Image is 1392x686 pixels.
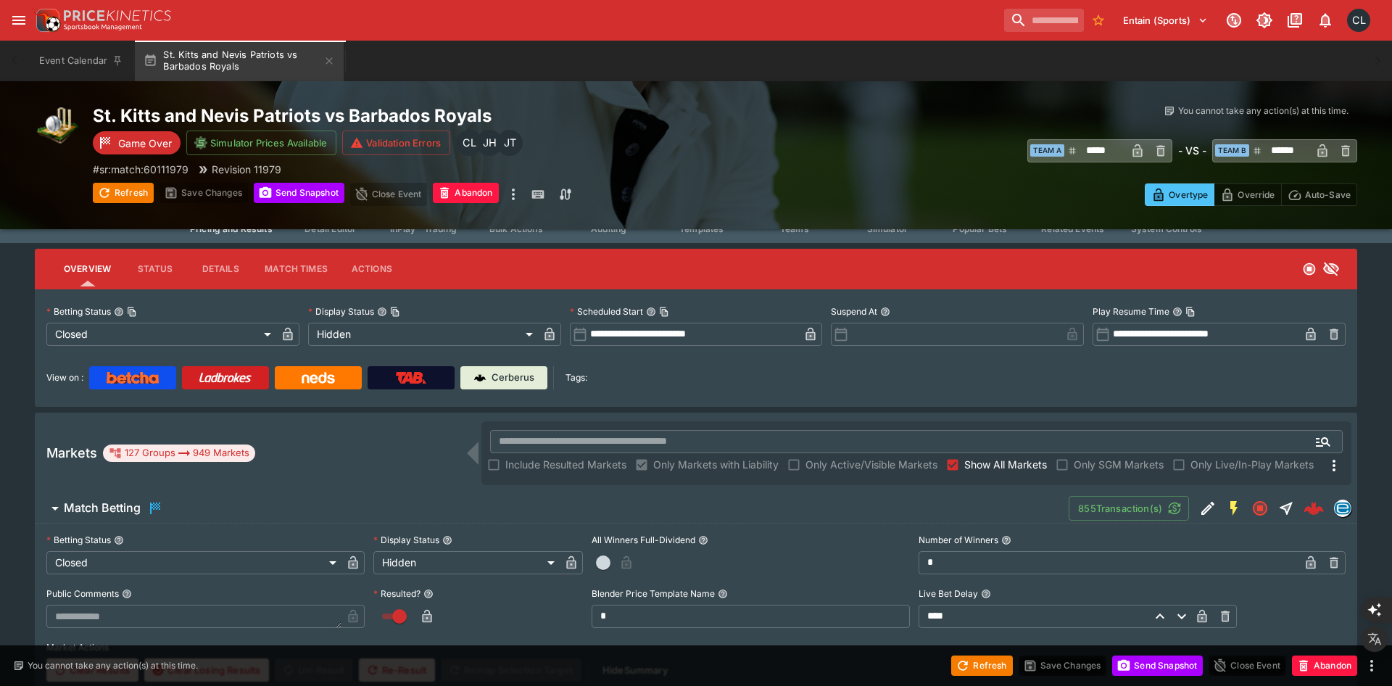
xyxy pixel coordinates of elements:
p: Auto-Save [1305,187,1351,202]
button: Abandon [1292,656,1357,676]
button: Display Status [442,535,452,545]
label: Tags: [565,366,587,389]
p: Scheduled Start [570,305,643,318]
button: Select Tenant [1114,9,1217,32]
button: Number of Winners [1001,535,1011,545]
p: Copy To Clipboard [93,162,188,177]
p: Override [1238,187,1275,202]
button: Connected to PK [1221,7,1247,33]
div: Hidden [373,551,560,574]
img: PriceKinetics [64,10,171,21]
p: Cerberus [492,371,534,385]
img: Betcha [107,372,159,384]
button: more [1363,657,1380,674]
div: 127 Groups 949 Markets [109,445,249,462]
img: logo-cerberus--red.svg [1304,498,1324,518]
span: Only SGM Markets [1074,457,1164,472]
button: St. Kitts and Nevis Patriots vs Barbados Royals [135,41,344,81]
p: Betting Status [46,534,111,546]
p: Public Comments [46,587,119,600]
p: Display Status [308,305,374,318]
button: Copy To Clipboard [659,307,669,317]
div: betradar [1334,500,1351,517]
img: TabNZ [396,372,426,384]
button: Send Snapshot [1112,656,1203,676]
span: Show All Markets [964,457,1047,472]
label: View on : [46,366,83,389]
button: Betting StatusCopy To Clipboard [114,307,124,317]
button: Live Bet Delay [981,589,991,599]
p: Number of Winners [919,534,998,546]
button: Edit Detail [1195,495,1221,521]
span: Only Live/In-Play Markets [1190,457,1314,472]
button: Open [1310,429,1336,455]
div: Chad Liu [456,130,482,156]
p: You cannot take any action(s) at this time. [1178,104,1348,117]
div: Closed [46,551,341,574]
button: Abandon [433,183,498,203]
p: Revision 11979 [212,162,281,177]
button: Public Comments [122,589,132,599]
button: more [505,183,522,206]
button: Status [123,252,188,286]
div: Closed [46,323,276,346]
button: Documentation [1282,7,1308,33]
p: Blender Price Template Name [592,587,715,600]
p: Suspend At [831,305,877,318]
div: Start From [1145,183,1357,206]
button: Suspend At [880,307,890,317]
a: Cerberus [460,366,547,389]
button: Details [188,252,253,286]
button: Overtype [1145,183,1214,206]
div: Hidden [308,323,538,346]
span: Mark an event as closed and abandoned. [433,185,498,199]
a: 49647e35-6b07-42bc-b4b9-9dc716db935d [1299,494,1328,523]
button: Copy To Clipboard [1185,307,1196,317]
div: Jiahao Hao [476,130,502,156]
button: Validation Errors [342,131,450,155]
p: Live Bet Delay [919,587,978,600]
p: You cannot take any action(s) at this time. [28,659,198,672]
button: Event Calendar [30,41,132,81]
div: 49647e35-6b07-42bc-b4b9-9dc716db935d [1304,498,1324,518]
button: Straight [1273,495,1299,521]
h6: - VS - [1178,143,1206,158]
button: All Winners Full-Dividend [698,535,708,545]
button: Scheduled StartCopy To Clipboard [646,307,656,317]
button: Refresh [93,183,154,203]
span: Mark an event as closed and abandoned. [1292,657,1357,671]
img: cricket.png [35,104,81,151]
button: Play Resume TimeCopy To Clipboard [1172,307,1182,317]
img: Cerberus [474,372,486,384]
button: Match Times [253,252,339,286]
button: Copy To Clipboard [390,307,400,317]
svg: Closed [1251,500,1269,517]
button: Resulted? [423,589,434,599]
button: Copy To Clipboard [127,307,137,317]
div: Chad Liu [1347,9,1370,32]
button: Blender Price Template Name [718,589,728,599]
button: Display StatusCopy To Clipboard [377,307,387,317]
label: Market Actions [46,637,1346,658]
button: Betting Status [114,535,124,545]
button: Match Betting [35,494,1069,523]
button: Override [1214,183,1281,206]
button: SGM Enabled [1221,495,1247,521]
button: Send Snapshot [254,183,344,203]
span: Include Resulted Markets [505,457,626,472]
button: Refresh [951,656,1012,676]
p: Display Status [373,534,439,546]
p: Resulted? [373,587,420,600]
p: All Winners Full-Dividend [592,534,695,546]
button: Simulator Prices Available [186,131,336,155]
button: Notifications [1312,7,1338,33]
span: Only Markets with Liability [653,457,779,472]
h6: Match Betting [64,500,141,516]
span: Only Active/Visible Markets [805,457,937,472]
button: No Bookmarks [1087,9,1110,32]
h2: Copy To Clipboard [93,104,725,127]
img: Ladbrokes [199,372,252,384]
p: Game Over [118,136,172,151]
button: Closed [1247,495,1273,521]
img: Neds [302,372,334,384]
